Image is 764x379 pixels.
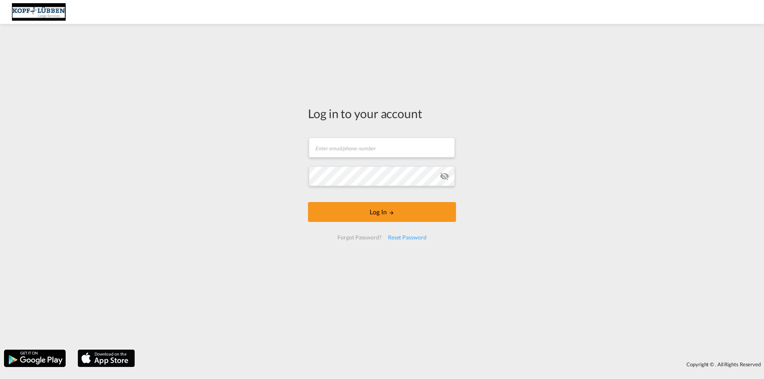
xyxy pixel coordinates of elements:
[77,349,136,368] img: apple.png
[12,3,66,21] img: 25cf3bb0aafc11ee9c4fdbd399af7748.JPG
[309,138,455,157] input: Enter email/phone number
[440,171,449,181] md-icon: icon-eye-off
[308,105,456,122] div: Log in to your account
[385,230,430,245] div: Reset Password
[3,349,66,368] img: google.png
[139,358,764,371] div: Copyright © . All Rights Reserved
[334,230,384,245] div: Forgot Password?
[308,202,456,222] button: LOGIN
